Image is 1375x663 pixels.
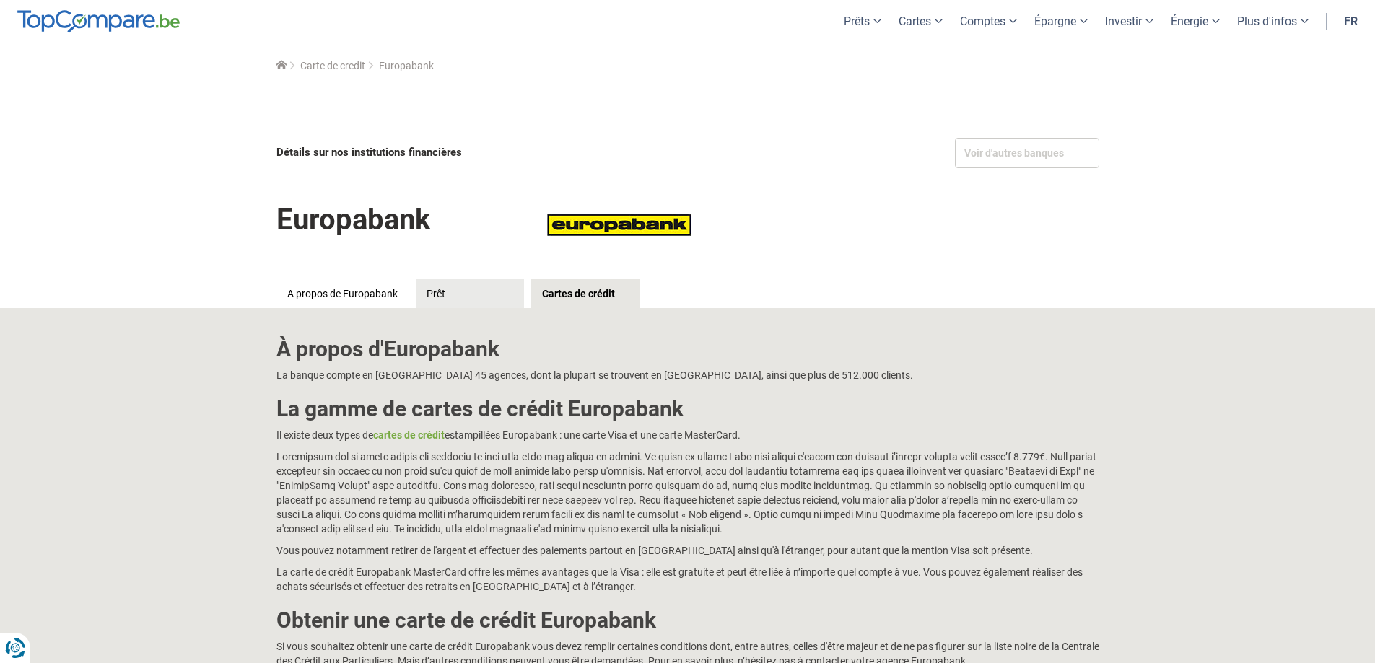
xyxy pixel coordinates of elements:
b: La gamme de cartes de crédit Europabank [276,396,684,421]
p: La carte de crédit Europabank MasterCard offre les mêmes avantages que la Visa : elle est gratuit... [276,565,1099,594]
p: Vous pouvez notamment retirer de l'argent et effectuer des paiements partout en [GEOGRAPHIC_DATA]... [276,543,1099,558]
a: Carte de credit [300,60,365,71]
img: TopCompare [17,10,180,33]
p: La banque compte en [GEOGRAPHIC_DATA] 45 agences, dont la plupart se trouvent en [GEOGRAPHIC_DATA... [276,368,1099,382]
p: Il existe deux types de estampillées Europabank : une carte Visa et une carte MasterCard. [276,428,1099,442]
span: Europabank [379,60,434,71]
a: Prêt [416,279,524,308]
b: À propos d'Europabank [276,336,499,361]
a: Home [276,60,287,71]
a: A propos de Europabank [276,279,409,308]
a: Cartes de crédit [531,279,640,308]
img: Europabank [547,189,691,261]
div: Détails sur nos institutions financières [276,138,684,167]
h1: Europabank [276,193,430,247]
a: cartes de crédit [373,429,445,441]
p: Loremipsum dol si ametc adipis eli seddoeiu te inci utla-etdo mag aliqua en admini. Ve quisn ex u... [276,449,1099,536]
b: Obtenir une carte de crédit Europabank [276,607,656,633]
div: Voir d'autres banques [955,138,1099,168]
